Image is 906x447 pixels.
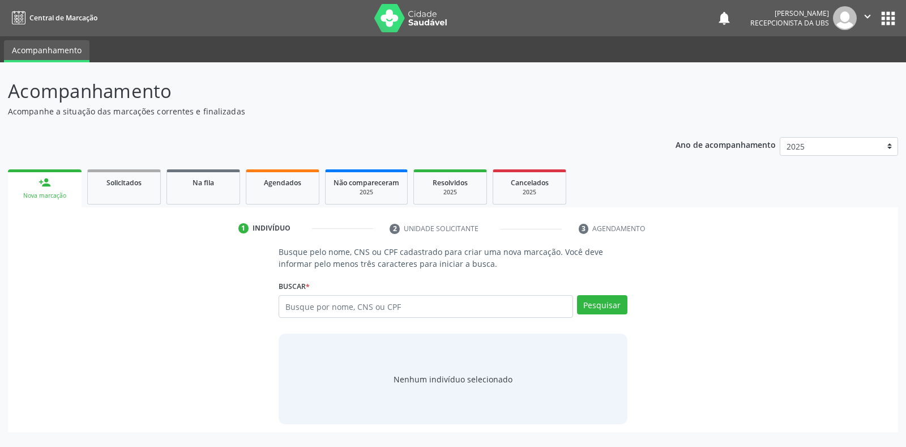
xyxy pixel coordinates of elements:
[750,18,829,28] span: Recepcionista da UBS
[29,13,97,23] span: Central de Marcação
[861,10,874,23] i: 
[394,373,512,385] div: Nenhum indivíduo selecionado
[279,278,310,295] label: Buscar
[39,176,51,189] div: person_add
[422,188,478,197] div: 2025
[106,178,142,188] span: Solicitados
[750,8,829,18] div: [PERSON_NAME]
[279,246,627,270] p: Busque pelo nome, CNS ou CPF cadastrado para criar uma nova marcação. Você deve informar pelo men...
[334,188,399,197] div: 2025
[511,178,549,188] span: Cancelados
[857,6,878,30] button: 
[16,191,74,200] div: Nova marcação
[264,178,301,188] span: Agendados
[577,295,627,314] button: Pesquisar
[676,137,776,151] p: Ano de acompanhamento
[716,10,732,26] button: notifications
[253,223,290,233] div: Indivíduo
[8,105,631,117] p: Acompanhe a situação das marcações correntes e finalizadas
[334,178,399,188] span: Não compareceram
[193,178,214,188] span: Na fila
[8,77,631,105] p: Acompanhamento
[238,223,249,233] div: 1
[8,8,97,27] a: Central de Marcação
[833,6,857,30] img: img
[878,8,898,28] button: apps
[4,40,89,62] a: Acompanhamento
[501,188,558,197] div: 2025
[433,178,468,188] span: Resolvidos
[279,295,572,318] input: Busque por nome, CNS ou CPF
